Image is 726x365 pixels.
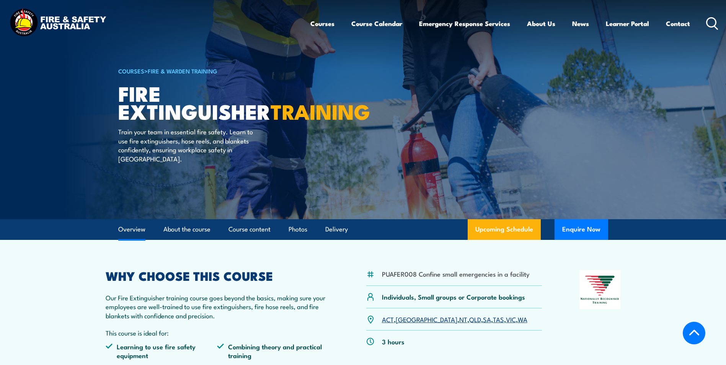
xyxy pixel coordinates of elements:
strong: TRAINING [271,95,370,127]
a: QLD [469,314,481,324]
h2: WHY CHOOSE THIS COURSE [106,270,329,281]
a: NT [459,314,467,324]
a: Course content [228,219,271,240]
li: Learning to use fire safety equipment [106,342,217,360]
h1: Fire Extinguisher [118,84,307,120]
a: Delivery [325,219,348,240]
button: Enquire Now [555,219,608,240]
a: Overview [118,219,145,240]
a: About Us [527,13,555,34]
a: News [572,13,589,34]
a: Learner Portal [606,13,649,34]
p: This course is ideal for: [106,328,329,337]
a: Courses [310,13,334,34]
a: [GEOGRAPHIC_DATA] [396,314,457,324]
a: ACT [382,314,394,324]
p: Our Fire Extinguisher training course goes beyond the basics, making sure your employees are well... [106,293,329,320]
a: SA [483,314,491,324]
h6: > [118,66,307,75]
a: Course Calendar [351,13,402,34]
p: 3 hours [382,337,405,346]
li: Combining theory and practical training [217,342,329,360]
a: Upcoming Schedule [468,219,541,240]
a: Fire & Warden Training [148,67,217,75]
a: Contact [666,13,690,34]
a: About the course [163,219,210,240]
li: PUAFER008 Confine small emergencies in a facility [382,269,530,278]
p: , , , , , , , [382,315,527,324]
img: Nationally Recognised Training logo. [579,270,621,309]
a: VIC [506,314,516,324]
a: WA [518,314,527,324]
p: Individuals, Small groups or Corporate bookings [382,292,525,301]
a: TAS [493,314,504,324]
a: Emergency Response Services [419,13,510,34]
a: COURSES [118,67,144,75]
p: Train your team in essential fire safety. Learn to use fire extinguishers, hose reels, and blanke... [118,127,258,163]
a: Photos [289,219,307,240]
